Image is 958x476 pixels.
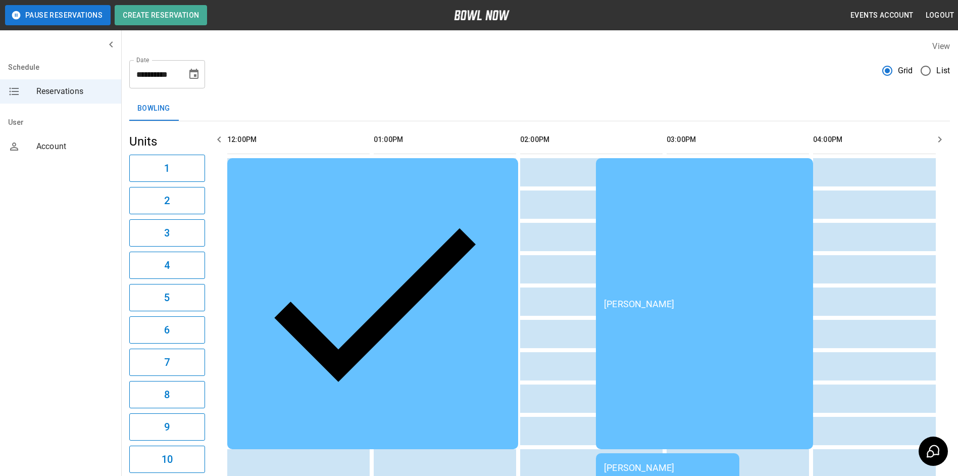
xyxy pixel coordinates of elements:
[932,41,950,51] label: View
[184,64,204,84] button: Choose date, selected date is Aug 23, 2025
[164,257,170,273] h6: 4
[129,187,205,214] button: 2
[227,125,370,154] th: 12:00PM
[235,166,510,441] div: [PERSON_NAME]
[129,446,205,473] button: 10
[162,451,173,467] h6: 10
[129,97,950,121] div: inventory tabs
[36,140,113,153] span: Account
[164,193,170,209] h6: 2
[936,65,950,77] span: List
[164,354,170,370] h6: 7
[164,419,170,435] h6: 9
[129,316,205,344] button: 6
[164,387,170,403] h6: 8
[922,6,958,25] button: Logout
[129,133,205,150] h5: Units
[454,10,510,20] img: logo
[129,219,205,247] button: 3
[164,225,170,241] h6: 3
[374,125,516,154] th: 01:00PM
[604,462,731,473] div: [PERSON_NAME]
[898,65,913,77] span: Grid
[129,155,205,182] button: 1
[520,125,663,154] th: 02:00PM
[129,284,205,311] button: 5
[164,290,170,306] h6: 5
[604,299,805,309] div: [PERSON_NAME]
[164,322,170,338] h6: 6
[5,5,111,25] button: Pause Reservations
[115,5,207,25] button: Create Reservation
[846,6,918,25] button: Events Account
[129,97,178,121] button: Bowling
[667,125,809,154] th: 03:00PM
[129,413,205,441] button: 9
[129,252,205,279] button: 4
[129,381,205,408] button: 8
[36,85,113,98] span: Reservations
[164,160,170,176] h6: 1
[129,349,205,376] button: 7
